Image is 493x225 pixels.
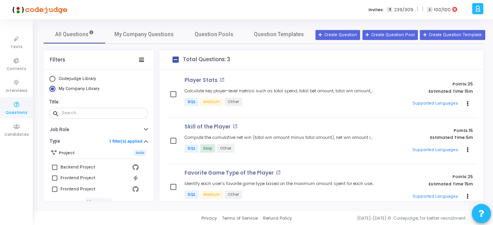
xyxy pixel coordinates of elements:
[410,98,460,110] button: Supported Languages
[382,89,473,94] p: Estimated Time:
[184,170,274,176] p: Favorite Game Type of the Player
[468,81,473,87] span: 25
[201,215,217,222] a: Privacy
[217,144,235,153] span: Other
[222,215,258,222] a: Terms of Service
[60,173,95,183] div: Frontend Project
[184,181,374,186] h5: Identify each user’s favorite game type based on the maximum amount spent for each user and the e...
[468,173,473,180] span: 25
[49,76,148,94] mat-radio-group: Select Library
[184,98,199,106] span: SQL
[10,44,22,50] span: Tests
[10,2,67,17] img: logo
[225,190,242,199] span: Other
[382,82,473,87] p: Points:
[5,110,27,116] span: Questions
[52,110,62,117] mat-icon: search
[382,128,473,133] p: Points:
[86,198,112,206] h6: View more
[464,182,473,187] span: 15m
[466,135,473,140] span: 5m
[464,89,473,94] span: 15m
[109,139,143,144] a: 1 filter(s) applied
[276,170,281,175] mat-icon: open_in_new
[60,163,95,172] div: Backend Project
[263,215,292,222] a: Refund Policy
[469,127,473,133] span: 15
[382,135,473,140] p: Estimated Time:
[220,77,225,82] mat-icon: open_in_new
[44,135,154,147] button: Type1 filter(s) applied
[62,111,145,115] input: Search...
[195,30,233,38] span: Question Pools
[362,30,418,40] button: Create Question Pool
[59,150,75,155] h6: Project
[7,66,26,72] span: Contests
[59,86,99,91] span: My Company Library
[50,57,65,63] div: Filters
[427,7,432,13] span: I
[200,190,223,199] span: Medium
[184,88,374,93] h5: Calculate key player-level metrics such as total spend, total bet amount, total win amount, total...
[4,132,29,138] span: Candidates
[369,7,384,13] label: Invites:
[200,98,223,106] span: Medium
[184,135,374,140] h5: Compute the cumulative net win (total win amount minus total amount), net win amount in first 5 g...
[114,30,174,38] span: My Company Questions
[410,144,460,156] button: Supported Languages
[183,57,230,63] h4: Total Questions: 3
[420,30,485,40] button: Create Question Template
[50,127,69,133] h6: Job Role
[387,7,392,13] span: T
[422,5,423,13] span: |
[50,138,60,144] h6: Type
[410,191,460,202] button: Supported Languages
[59,76,96,81] span: Codejudge Library
[292,215,483,222] div: [DATE]-[DATE] © Codejudge, for better recruitment.
[6,88,27,94] span: Interviews
[382,174,473,179] p: Points:
[233,124,238,129] mat-icon: open_in_new
[184,124,231,130] p: Skill of the Player
[49,99,146,105] h6: Title:
[463,145,473,155] button: Actions
[184,190,199,199] span: SQL
[254,30,304,38] span: Question Templates
[382,182,473,187] p: Estimated Time:
[134,150,146,156] span: Auto
[55,30,94,38] span: All Questions
[463,98,473,109] button: Actions
[394,7,413,13] span: 239/309
[315,30,360,40] button: Create Question
[44,123,154,135] button: Job Role
[434,7,451,13] span: 100/100
[184,77,218,83] p: Player Stats
[200,144,215,153] span: Easy
[184,144,199,153] span: SQL
[463,191,473,202] button: Actions
[417,5,418,13] span: |
[225,98,242,106] span: Other
[60,185,95,194] div: Frontend Project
